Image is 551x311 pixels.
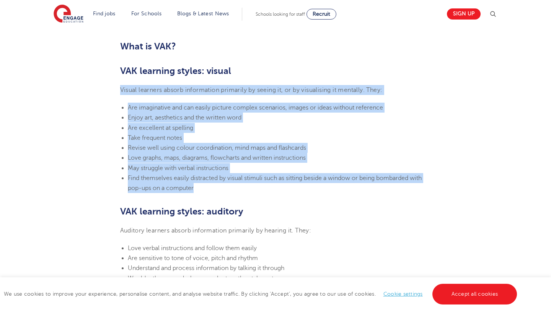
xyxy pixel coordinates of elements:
[128,265,284,272] span: Understand and process information by talking it through
[93,11,116,16] a: Find jobs
[131,11,161,16] a: For Schools
[128,124,193,131] span: Are excellent at spelling
[383,291,423,297] a: Cookie settings
[4,291,519,297] span: We use cookies to improve your experience, personalise content, and analyse website traffic. By c...
[432,284,517,304] a: Accept all cookies
[128,134,182,141] span: Take frequent notes
[120,87,383,93] span: Visual learners absorb information primarily by seeing it, or by visualising it mentally. They:
[54,5,83,24] img: Engage Education
[120,227,311,234] span: Auditory learners absorb information primarily by hearing it. They:
[128,175,422,192] span: Find themselves easily distracted by visual stimuli such as sitting beside a window or being bomb...
[447,8,481,20] a: Sign up
[128,104,383,111] span: Are imaginative and can easily picture complex scenarios, images or ideas without reference
[306,9,336,20] a: Recruit
[128,255,258,262] span: Are sensitive to tone of voice, pitch and rhythm
[128,165,228,172] span: May struggle with verbal instructions
[128,275,280,282] span: Would rather record a lesson or lecture than take notes
[128,144,306,151] span: Revise well using colour coordination, mind maps and flashcards
[128,114,241,121] span: Enjoy art, aesthetics and the written word
[120,65,231,76] b: VAK learning styles: visual
[120,206,243,217] b: VAK learning styles: auditory
[128,154,306,161] span: Love graphs, maps, diagrams, flowcharts and written instructions
[120,40,431,53] h2: What is VAK?
[256,11,305,17] span: Schools looking for staff
[177,11,229,16] a: Blogs & Latest News
[313,11,330,17] span: Recruit
[128,245,257,252] span: Love verbal instructions and follow them easily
